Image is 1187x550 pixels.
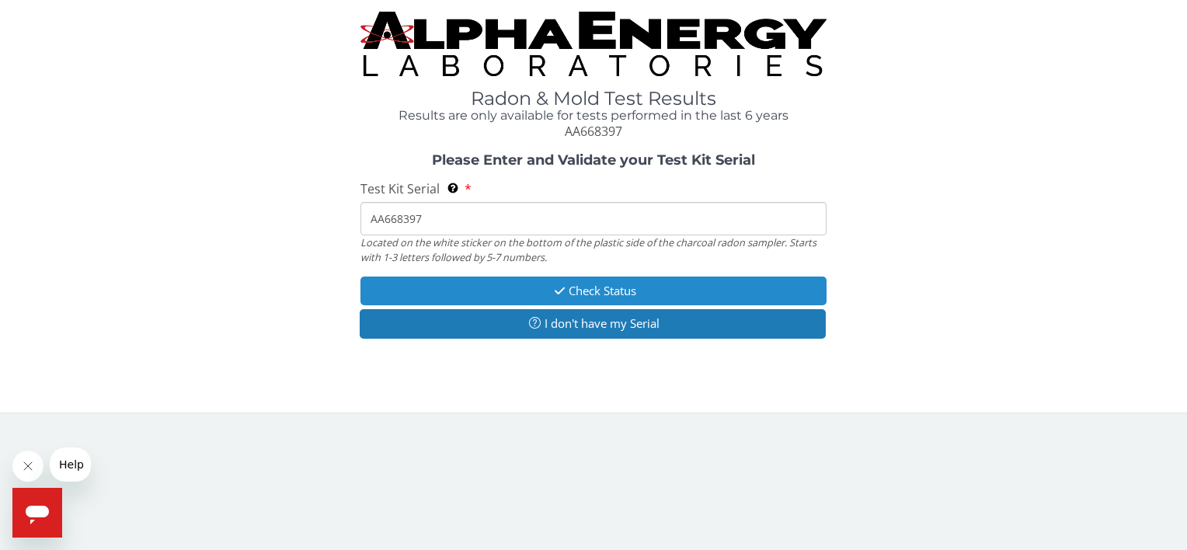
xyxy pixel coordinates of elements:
span: Test Kit Serial [360,180,440,197]
div: Located on the white sticker on the bottom of the plastic side of the charcoal radon sampler. Sta... [360,235,826,264]
iframe: Message from company [50,447,91,482]
iframe: Close message [12,451,44,482]
h4: Results are only available for tests performed in the last 6 years [360,109,826,123]
span: AA668397 [565,123,622,140]
strong: Please Enter and Validate your Test Kit Serial [432,151,755,169]
button: Check Status [360,277,826,305]
iframe: Button to launch messaging window [12,488,62,538]
h1: Radon & Mold Test Results [360,89,826,109]
button: I don't have my Serial [360,309,825,338]
img: TightCrop.jpg [360,12,826,76]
